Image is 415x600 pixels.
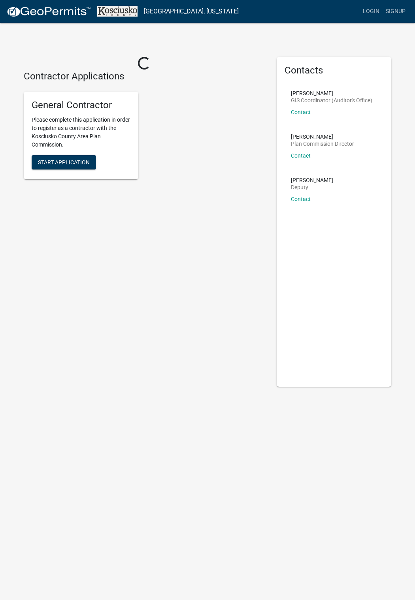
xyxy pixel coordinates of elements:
[32,116,130,149] p: Please complete this application in order to register as a contractor with the Kosciusko County A...
[97,6,138,17] img: Kosciusko County, Indiana
[38,159,90,165] span: Start Application
[291,109,311,115] a: Contact
[291,152,311,159] a: Contact
[291,196,311,202] a: Contact
[291,134,354,139] p: [PERSON_NAME]
[32,100,130,111] h5: General Contractor
[360,4,383,19] a: Login
[291,98,372,103] p: GIS Coordinator (Auditor's Office)
[144,5,239,18] a: [GEOGRAPHIC_DATA], [US_STATE]
[291,90,372,96] p: [PERSON_NAME]
[24,71,265,82] h4: Contractor Applications
[32,155,96,169] button: Start Application
[291,141,354,147] p: Plan Commission Director
[285,65,383,76] h5: Contacts
[291,177,333,183] p: [PERSON_NAME]
[291,184,333,190] p: Deputy
[383,4,409,19] a: Signup
[24,71,265,186] wm-workflow-list-section: Contractor Applications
